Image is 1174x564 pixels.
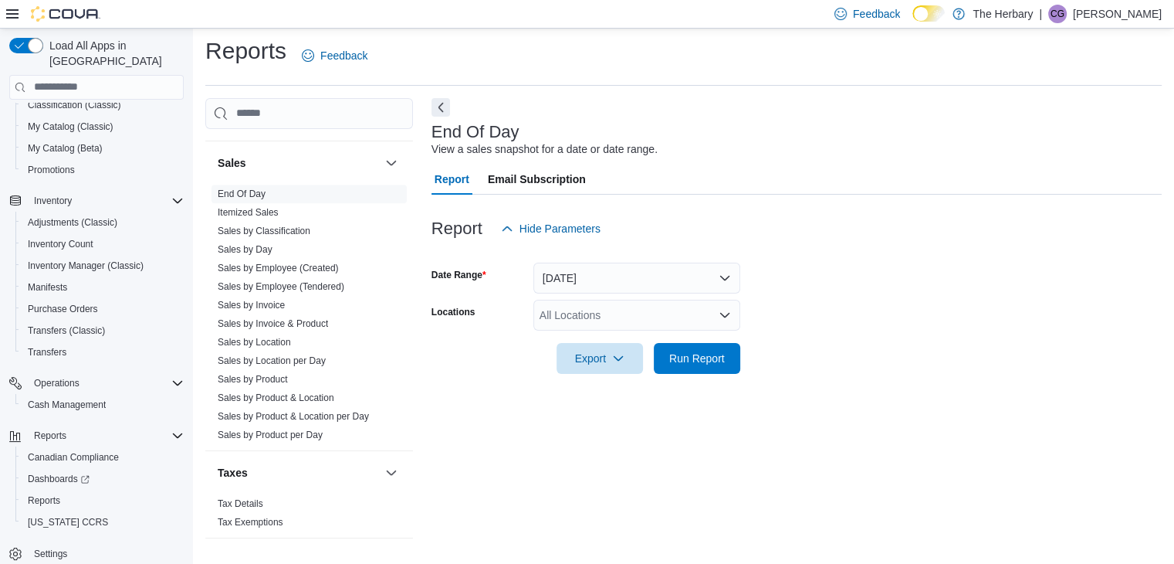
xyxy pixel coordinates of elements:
p: | [1039,5,1042,23]
button: Sales [218,155,379,171]
span: Tax Details [218,498,263,510]
a: Inventory Manager (Classic) [22,257,150,275]
span: Canadian Compliance [22,448,184,467]
span: Feedback [320,48,367,63]
button: Inventory Count [15,233,190,255]
span: Load All Apps in [GEOGRAPHIC_DATA] [43,38,184,69]
a: Dashboards [22,470,96,488]
a: Feedback [296,40,374,71]
div: View a sales snapshot for a date or date range. [431,141,658,158]
span: CG [1051,5,1064,23]
input: Dark Mode [912,5,945,22]
span: Inventory Manager (Classic) [22,257,184,275]
a: Sales by Product [218,374,288,385]
a: Sales by Employee (Tendered) [218,281,344,292]
button: Inventory [3,190,190,212]
span: Inventory Manager (Classic) [28,260,144,272]
span: Classification (Classic) [28,99,121,111]
button: Operations [28,374,86,392]
a: Transfers (Classic) [22,321,111,340]
a: Sales by Product & Location [218,392,334,403]
span: Transfers (Classic) [22,321,184,340]
h3: Sales [218,155,246,171]
span: Sales by Classification [218,225,310,237]
span: Adjustments (Classic) [28,216,117,229]
span: End Of Day [218,188,266,200]
span: Settings [34,548,67,560]
span: Cash Management [28,399,106,411]
span: Sales by Employee (Tendered) [218,280,344,293]
button: Taxes [218,465,379,481]
span: Settings [28,544,184,563]
button: Transfers [15,341,190,363]
button: Classification (Classic) [15,94,190,116]
button: Inventory [28,192,78,210]
span: Sales by Day [218,243,272,256]
label: Date Range [431,269,486,281]
button: Operations [3,372,190,394]
span: Sales by Product [218,373,288,386]
span: Inventory Count [22,235,184,253]
span: Reports [28,494,60,507]
button: Next [431,98,450,117]
a: My Catalog (Classic) [22,117,120,136]
span: Purchase Orders [22,300,184,318]
span: Promotions [28,164,75,176]
a: Sales by Employee (Created) [218,263,339,274]
a: Adjustments (Classic) [22,213,123,232]
a: Canadian Compliance [22,448,125,467]
span: Itemized Sales [218,206,279,219]
a: Sales by Location per Day [218,355,326,366]
span: Export [566,343,634,374]
a: Reports [22,491,66,510]
span: Reports [28,426,184,445]
div: Sales [205,185,413,450]
img: Cova [31,6,100,22]
span: Transfers [22,343,184,362]
span: Transfers [28,346,66,358]
span: [US_STATE] CCRS [28,516,108,528]
button: Open list of options [719,309,731,321]
span: Manifests [28,281,67,294]
a: Promotions [22,161,81,179]
a: Sales by Product per Day [218,430,323,440]
a: Transfers [22,343,73,362]
span: Manifests [22,278,184,297]
button: My Catalog (Beta) [15,138,190,159]
a: Sales by Day [218,244,272,255]
span: Sales by Location [218,336,291,348]
a: Inventory Count [22,235,100,253]
a: Sales by Location [218,337,291,348]
span: Sales by Invoice [218,299,285,311]
button: Export [557,343,643,374]
span: Reports [22,491,184,510]
span: Cash Management [22,396,184,414]
button: [US_STATE] CCRS [15,511,190,533]
a: Itemized Sales [218,207,279,218]
a: Sales by Invoice & Product [218,318,328,329]
button: Reports [15,490,190,511]
a: Classification (Classic) [22,96,127,114]
span: Inventory Count [28,238,93,250]
a: End Of Day [218,189,266,199]
button: My Catalog (Classic) [15,116,190,138]
button: Canadian Compliance [15,447,190,468]
span: Sales by Location per Day [218,355,326,367]
a: My Catalog (Beta) [22,139,109,158]
span: Promotions [22,161,184,179]
a: Tax Exemptions [218,517,283,528]
span: Canadian Compliance [28,451,119,464]
a: Manifests [22,278,73,297]
span: My Catalog (Beta) [22,139,184,158]
a: Cash Management [22,396,112,414]
span: My Catalog (Beta) [28,142,103,155]
span: Sales by Product & Location per Day [218,410,369,423]
h1: Reports [205,36,286,66]
a: Tax Details [218,498,263,509]
button: Transfers (Classic) [15,320,190,341]
button: Purchase Orders [15,298,190,320]
button: Reports [28,426,73,445]
span: Sales by Product & Location [218,392,334,404]
span: Reports [34,430,66,442]
span: Classification (Classic) [22,96,184,114]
